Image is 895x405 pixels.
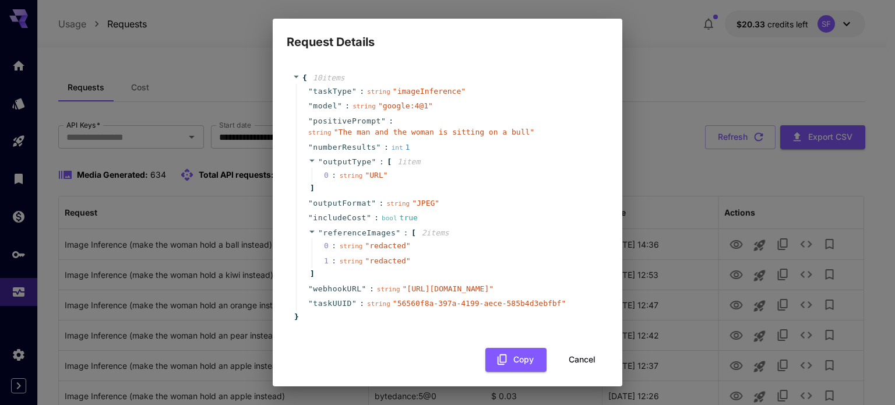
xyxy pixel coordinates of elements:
[340,242,363,250] span: string
[392,144,403,152] span: int
[382,214,397,222] span: bool
[308,117,313,125] span: "
[374,212,379,224] span: :
[308,182,315,194] span: ]
[378,101,433,110] span: " google:4@1 "
[308,87,313,96] span: "
[377,286,400,293] span: string
[386,200,410,207] span: string
[313,86,352,97] span: taskType
[382,212,418,224] div: true
[371,199,376,207] span: "
[352,87,357,96] span: "
[422,228,449,237] span: 2 item s
[313,73,345,82] span: 10 item s
[556,348,608,372] button: Cancel
[403,284,494,293] span: " [URL][DOMAIN_NAME] "
[389,115,393,127] span: :
[381,117,386,125] span: "
[323,228,396,237] span: referenceImages
[324,240,340,252] span: 0
[379,156,384,168] span: :
[308,129,332,136] span: string
[379,198,384,209] span: :
[362,284,367,293] span: "
[352,299,357,308] span: "
[393,87,466,96] span: " imageInference "
[365,256,410,265] span: " redacted "
[308,268,315,280] span: ]
[365,241,410,250] span: " redacted "
[369,283,374,295] span: :
[323,157,371,166] span: outputType
[313,283,361,295] span: webhookURL
[340,172,363,179] span: string
[273,19,622,51] h2: Request Details
[404,227,408,239] span: :
[313,212,367,224] span: includeCost
[384,142,389,153] span: :
[308,213,313,222] span: "
[313,198,371,209] span: outputFormat
[393,299,566,308] span: " 56560f8a-397a-4199-aece-585b4d3ebfbf "
[302,72,307,84] span: {
[365,171,387,179] span: " URL "
[367,300,390,308] span: string
[332,240,336,252] div: :
[313,142,376,153] span: numberResults
[337,101,342,110] span: "
[308,299,313,308] span: "
[367,88,390,96] span: string
[485,348,547,372] button: Copy
[340,258,363,265] span: string
[360,86,364,97] span: :
[412,199,439,207] span: " JPEG "
[332,170,336,181] div: :
[318,228,323,237] span: "
[372,157,376,166] span: "
[367,213,371,222] span: "
[313,115,381,127] span: positivePrompt
[308,284,313,293] span: "
[293,311,299,323] span: }
[324,255,340,267] span: 1
[353,103,376,110] span: string
[376,143,381,152] span: "
[345,100,350,112] span: :
[396,228,400,237] span: "
[332,255,336,267] div: :
[308,143,313,152] span: "
[313,298,352,309] span: taskUUID
[324,170,340,181] span: 0
[318,157,323,166] span: "
[308,101,313,110] span: "
[313,100,337,112] span: model
[387,156,392,168] span: [
[334,128,534,136] span: " The man and the woman is sitting on a bull "
[397,157,420,166] span: 1 item
[392,142,410,153] div: 1
[308,199,313,207] span: "
[411,227,416,239] span: [
[360,298,364,309] span: :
